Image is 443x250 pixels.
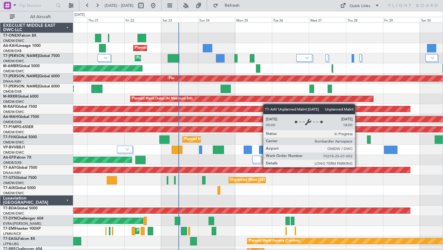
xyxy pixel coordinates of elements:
div: Mon 25 [235,17,272,22]
a: T7-ONEXFalcon 8X [3,34,36,38]
a: M-RRRRGlobal 6000 [3,95,38,99]
img: arrow-gray.svg [104,57,107,59]
a: LFMN/NCE [3,232,21,236]
a: OMDW/DWC [3,181,24,185]
a: EVRA/[PERSON_NAME] [3,221,41,226]
span: T7-P1MP [3,125,18,129]
a: T7-FHXGlobal 5000 [3,135,37,139]
a: OMDW/DWC [3,110,24,114]
a: A6-EFIFalcon 7X [3,156,31,159]
span: T7-EMI [3,227,15,231]
span: T7-DYN [3,217,17,220]
span: T7-[PERSON_NAME] [3,85,39,88]
a: A6-KAHLineage 1000 [3,44,41,48]
a: DNAA/ABV [3,171,21,175]
a: T7-[PERSON_NAME]Global 6000 [3,75,60,78]
a: LFPB/LBG [3,242,19,246]
div: Planned Maint Dubai (Al Maktoum Intl) [135,43,196,53]
span: T7-[PERSON_NAME] [3,54,39,58]
div: Wed 27 [309,17,346,22]
a: OMDW/DWC [3,69,24,74]
button: All Aircraft [7,12,67,22]
input: Trip Number [19,1,54,10]
a: T7-EMIHawker 900XP [3,227,41,231]
span: All Aircraft [16,15,65,19]
span: Refresh [219,3,245,8]
img: arrow-gray.svg [126,148,129,151]
span: A6-MAH [3,115,18,119]
a: VP-BVVBBJ1 [3,146,25,149]
a: OMDB/DXB [3,89,22,94]
a: OMDW/DWC [3,140,24,145]
span: T7-GTS [3,176,16,180]
span: T7-FHX [3,135,16,139]
span: VP-BVV [3,146,16,149]
a: OMDW/DWC [3,99,24,104]
a: T7-P1MPG-650ER [3,125,34,129]
a: M-RAFIGlobal 7500 [3,105,37,109]
div: Unplanned Maint [GEOGRAPHIC_DATA] (Seletar) [230,175,307,185]
a: OMDB/DXB [3,120,22,124]
span: M-AMBR [3,64,19,68]
span: M-RRRR [3,95,18,99]
div: Sun 24 [198,17,235,22]
a: OMDW/DWC [3,191,24,196]
div: Planned Maint Dubai (Al Maktoum Intl) [169,74,229,83]
a: M-AMBRGlobal 5000 [3,64,40,68]
span: T7-BDA [3,207,17,210]
span: T7-ONEX [3,34,19,38]
img: arrow-gray.svg [431,57,434,59]
div: Planned Maint Geneva (Cointrin) [249,236,300,246]
a: T7-DYNChallenger 604 [3,217,43,220]
a: T7-AIXGlobal 5000 [3,186,36,190]
div: Thu 28 [346,17,383,22]
a: OMDW/DWC [3,211,24,216]
a: T7-GTSGlobal 7500 [3,176,37,180]
a: OMDB/DXB [3,160,22,165]
span: [DATE] - [DATE] [105,3,134,8]
span: T7-AIX [3,186,15,190]
div: Tue 26 [272,17,309,22]
a: DNAA/ABV [3,79,21,84]
span: T7-[PERSON_NAME] [3,75,39,78]
div: Quick Links [349,3,370,9]
div: Planned Maint Dubai (Al Maktoum Intl) [132,94,193,103]
div: [DATE] [74,12,85,18]
button: Quick Links [337,1,383,10]
div: Fri 22 [124,17,161,22]
a: OMDB/DXB [3,49,22,53]
span: A6-KAH [3,44,17,48]
span: M-RAFI [3,105,16,109]
span: T7-AAY [3,166,16,170]
span: A6-EFI [3,156,14,159]
div: Fri 29 [383,17,420,22]
div: Planned Maint [PERSON_NAME] [137,226,189,236]
a: T7-[PERSON_NAME]Global 6000 [3,85,60,88]
a: T7-AAYGlobal 7500 [3,166,37,170]
a: OMDW/DWC [3,59,24,63]
div: Thu 21 [87,17,124,22]
span: T7-EAGL [3,237,18,241]
a: A6-MAHGlobal 7500 [3,115,39,119]
div: Sat 23 [161,17,198,22]
a: OMDW/DWC [3,38,24,43]
a: T7-EAGLFalcon 8X [3,237,35,241]
a: T7-[PERSON_NAME]Global 7500 [3,54,60,58]
img: arrow-gray.svg [305,57,309,59]
div: Planned Maint [GEOGRAPHIC_DATA] ([GEOGRAPHIC_DATA]) [184,135,281,144]
a: OMDW/DWC [3,150,24,155]
a: OMDW/DWC [3,130,24,135]
div: Planned Maint Dubai (Al Maktoum Intl) [137,54,197,63]
a: T7-BDAGlobal 5000 [3,207,38,210]
button: Refresh [210,1,247,10]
